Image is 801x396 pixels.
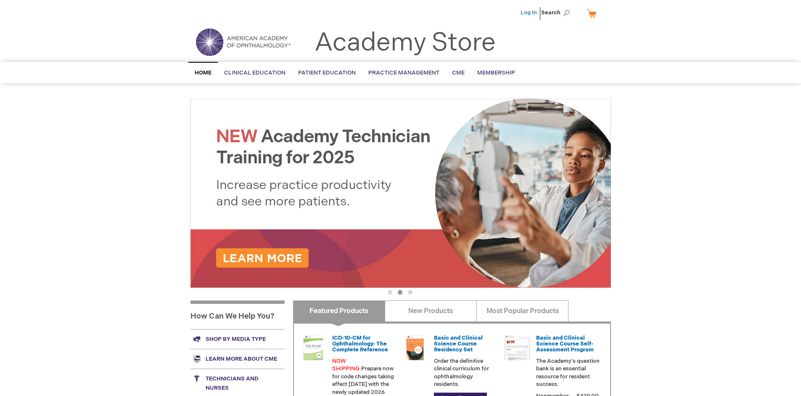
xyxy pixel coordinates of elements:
a: Basic and Clinical Science Course Residency Set [434,335,483,353]
a: New Products [385,300,477,322]
p: The Academy's question bank is an essential resource for resident success. [536,357,600,388]
p: Order the definitive clinical curriculum for ophthalmology residents. [434,357,498,388]
span: Home [195,69,211,76]
span: Search [541,4,573,21]
h1: How Can We Help You? [190,300,285,329]
img: bcscself_20.jpg [505,335,530,360]
span: Patient Education [298,69,356,76]
a: ICD-10-CM for Ophthalmology: The Complete Reference [332,335,388,353]
font: NOW SHIPPING: [332,358,361,372]
a: Log In [521,9,537,16]
img: 02850963u_47.png [402,335,428,360]
img: 0120008u_42.png [301,335,326,360]
span: Clinical Education [224,69,286,76]
a: Academy Store [315,28,496,58]
a: Shop by media type [190,329,285,349]
button: 1 of 3 [388,290,392,295]
span: Membership [477,69,515,76]
a: Basic and Clinical Science Course Self-Assessment Program [536,335,594,353]
button: 2 of 3 [398,290,402,295]
span: CME [452,69,465,76]
button: 3 of 3 [408,290,412,295]
span: Practice Management [368,69,439,76]
a: Learn more about CME [190,349,285,369]
a: Most Popular Products [476,300,568,322]
a: Featured Products [293,300,385,322]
